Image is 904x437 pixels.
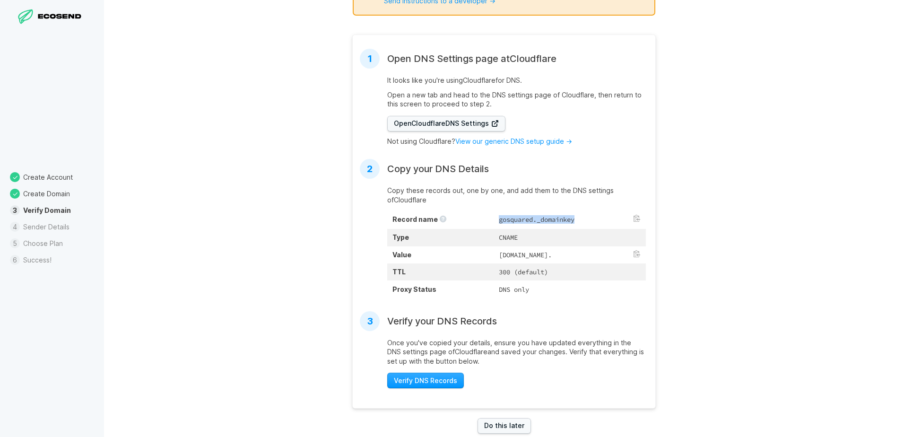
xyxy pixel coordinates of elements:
[387,229,494,246] th: Type
[387,53,556,64] h2: Open DNS Settings page at Cloudflare
[494,246,646,263] td: [DOMAIN_NAME].
[394,376,457,385] span: Verify DNS Records
[455,137,572,145] a: View our generic DNS setup guide →
[494,280,646,297] td: DNS only
[387,246,494,263] th: Value
[387,90,646,109] p: Open a new tab and head to the DNS settings page of Cloudflare , then return to this screen to pr...
[387,338,646,366] p: Once you've copied your details, ensure you have updated everything in the DNS settings page of C...
[387,137,646,146] p: Not using Cloudflare?
[387,211,494,229] th: Record name
[494,229,646,246] td: CNAME
[387,186,646,204] p: Copy these records out, one by one, and add them to the DNS settings of Cloudflare
[387,76,646,85] p: It looks like you're using Cloudflare for DNS.
[478,418,531,434] a: Do this later
[387,280,494,297] th: Proxy Status
[387,263,494,280] th: TTL
[387,373,464,388] button: Verify DNS Records
[387,315,497,327] h2: Verify your DNS Records
[494,263,646,280] td: 300 (default)
[494,211,646,229] td: gosquared._domainkey
[387,163,489,175] h2: Copy your DNS Details
[394,119,499,128] span: Open Cloudflare DNS Settings
[387,116,505,131] a: OpenCloudflareDNS Settings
